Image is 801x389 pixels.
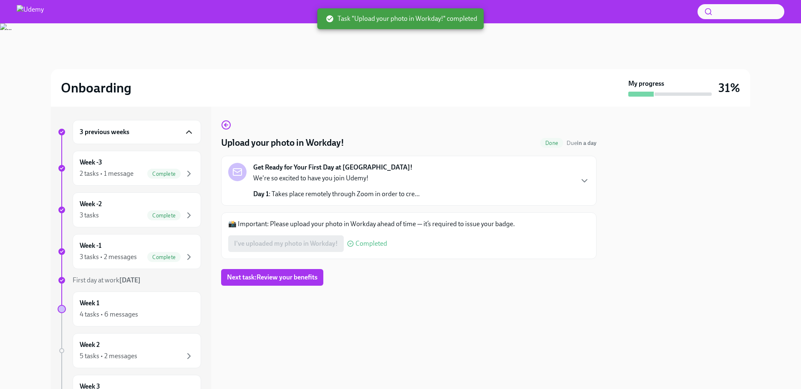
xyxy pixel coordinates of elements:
span: Complete [147,254,181,260]
div: 4 tasks • 6 messages [80,310,138,319]
img: Udemy [17,5,44,18]
p: 📸 Important: Please upload your photo in Workday ahead of time — it’s required to issue your badge. [228,219,589,229]
strong: in a day [577,140,597,147]
div: 3 tasks [80,211,99,220]
span: September 10th, 2025 08:00 [567,139,597,147]
a: First day at work[DATE] [58,276,201,285]
a: Week -13 tasks • 2 messagesComplete [58,234,201,269]
span: First day at work [73,276,141,284]
span: Next task : Review your benefits [227,273,317,282]
div: 5 tasks • 2 messages [80,352,137,361]
span: Due [567,140,597,147]
span: Done [540,140,563,146]
h6: Week 1 [80,299,99,308]
a: Week 14 tasks • 6 messages [58,292,201,327]
div: 3 tasks • 2 messages [80,252,137,262]
h6: 3 previous weeks [80,127,129,137]
strong: Get Ready for Your First Day at [GEOGRAPHIC_DATA]! [253,163,413,172]
strong: My progress [628,79,664,88]
span: Complete [147,212,181,219]
a: Week -32 tasks • 1 messageComplete [58,151,201,186]
span: Completed [355,240,387,247]
button: Next task:Review your benefits [221,269,323,286]
span: Complete [147,171,181,177]
h2: Onboarding [61,80,131,96]
span: Task "Upload your photo in Workday!" completed [326,14,477,23]
h3: 31% [718,80,740,95]
p: We're so excited to have you join Udemy! [253,174,420,183]
a: Week 25 tasks • 2 messages [58,333,201,368]
p: : Takes place remotely through Zoom in order to cre... [253,190,420,199]
h4: Upload your photo in Workday! [221,137,344,149]
div: 2 tasks • 1 message [80,169,133,178]
h6: Week -2 [80,199,102,209]
strong: [DATE] [119,276,141,284]
a: Week -23 tasksComplete [58,192,201,227]
strong: Day 1 [253,190,269,198]
h6: Week -3 [80,158,102,167]
h6: Week -1 [80,241,101,250]
h6: Week 2 [80,340,100,349]
div: 3 previous weeks [73,120,201,144]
